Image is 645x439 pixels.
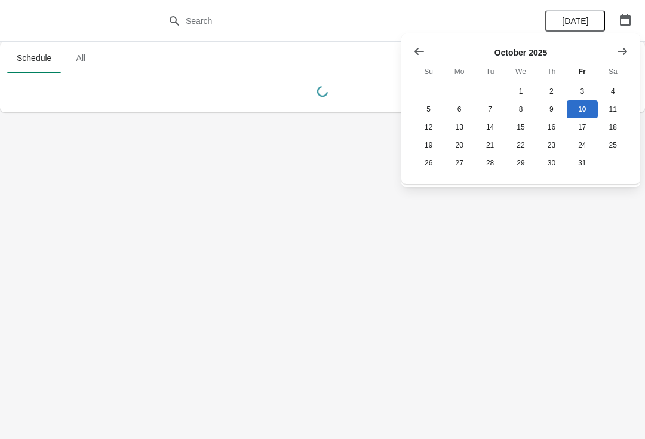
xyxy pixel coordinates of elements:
button: Monday October 20 2025 [444,136,474,154]
button: Sunday October 5 2025 [413,100,444,118]
button: Thursday October 2 2025 [536,82,567,100]
button: Saturday October 11 2025 [598,100,628,118]
button: Monday October 27 2025 [444,154,474,172]
button: Tuesday October 21 2025 [475,136,505,154]
button: Saturday October 25 2025 [598,136,628,154]
input: Search [185,10,484,32]
button: Sunday October 19 2025 [413,136,444,154]
button: Wednesday October 15 2025 [505,118,536,136]
button: Sunday October 12 2025 [413,118,444,136]
button: Monday October 13 2025 [444,118,474,136]
th: Wednesday [505,61,536,82]
button: Thursday October 30 2025 [536,154,567,172]
button: Friday October 31 2025 [567,154,597,172]
span: All [66,47,96,69]
span: [DATE] [562,16,588,26]
button: Sunday October 26 2025 [413,154,444,172]
span: Schedule [7,47,61,69]
button: Friday October 24 2025 [567,136,597,154]
button: Tuesday October 7 2025 [475,100,505,118]
button: Wednesday October 8 2025 [505,100,536,118]
button: Wednesday October 22 2025 [505,136,536,154]
button: Monday October 6 2025 [444,100,474,118]
button: Thursday October 9 2025 [536,100,567,118]
button: Wednesday October 29 2025 [505,154,536,172]
th: Sunday [413,61,444,82]
th: Thursday [536,61,567,82]
th: Monday [444,61,474,82]
button: Show next month, November 2025 [612,41,633,62]
button: Friday October 3 2025 [567,82,597,100]
button: Friday October 17 2025 [567,118,597,136]
button: Saturday October 4 2025 [598,82,628,100]
button: Thursday October 16 2025 [536,118,567,136]
button: Today Friday October 10 2025 [567,100,597,118]
button: [DATE] [545,10,605,32]
th: Tuesday [475,61,505,82]
button: Tuesday October 28 2025 [475,154,505,172]
button: Saturday October 18 2025 [598,118,628,136]
button: Tuesday October 14 2025 [475,118,505,136]
button: Show previous month, September 2025 [408,41,430,62]
th: Friday [567,61,597,82]
button: Wednesday October 1 2025 [505,82,536,100]
th: Saturday [598,61,628,82]
button: Thursday October 23 2025 [536,136,567,154]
